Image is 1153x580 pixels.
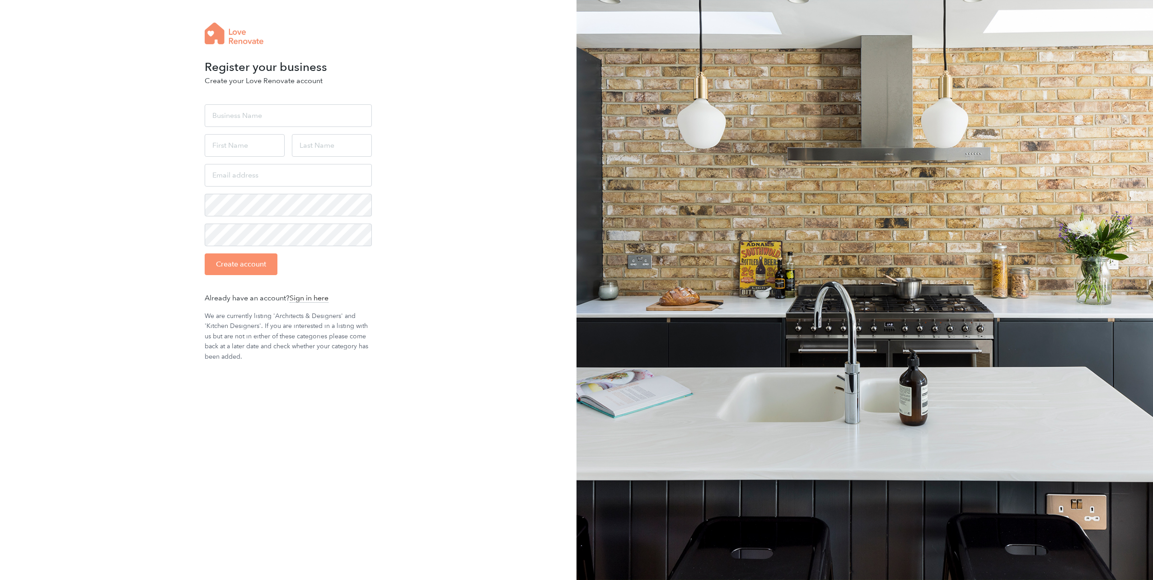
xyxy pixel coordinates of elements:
[205,23,263,44] img: logo-full-wording-79bf5e73d291cfab37555a613d54981bc2efa348f0f5dcbc052162c5c15522e6.png
[205,253,277,275] input: Create account
[292,134,372,157] input: Last Name
[205,311,372,361] p: We are currently listing 'Architects & Designers' and 'Kitchen Designers'. If you are interested ...
[205,76,372,86] p: Create your Love Renovate account
[205,62,372,72] h3: Register your business
[290,294,328,303] a: Sign in here
[205,293,372,303] p: Already have an account?
[205,134,285,157] input: First Name
[205,164,372,187] input: Email address
[205,104,372,127] input: Business Name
